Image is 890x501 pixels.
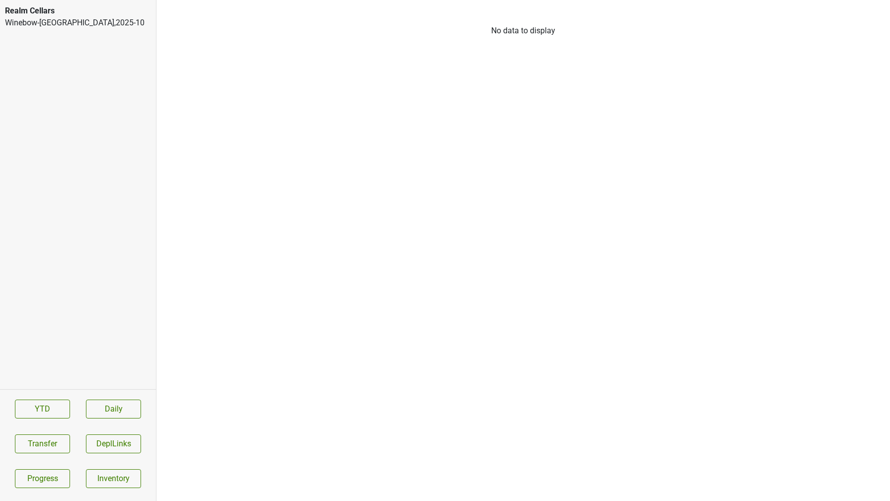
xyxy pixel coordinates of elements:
a: YTD [15,400,70,418]
button: DeplLinks [86,434,141,453]
a: Inventory [86,469,141,488]
a: Daily [86,400,141,418]
a: Progress [15,469,70,488]
button: Transfer [15,434,70,453]
div: Realm Cellars [5,5,151,17]
div: Winebow-[GEOGRAPHIC_DATA] , 2025 - 10 [5,17,151,29]
div: No data to display [156,25,890,37]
